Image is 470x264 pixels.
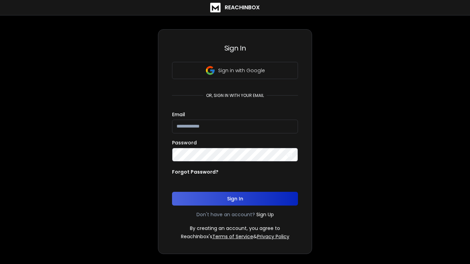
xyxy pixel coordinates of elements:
button: Sign In [172,192,298,206]
a: Sign Up [256,211,274,218]
h3: Sign In [172,43,298,53]
p: By creating an account, you agree to [190,225,280,232]
label: Password [172,140,197,145]
p: Don't have an account? [196,211,255,218]
p: Forgot Password? [172,168,218,175]
a: Privacy Policy [257,233,289,240]
h1: ReachInbox [225,3,260,12]
img: logo [210,3,221,12]
button: Sign in with Google [172,62,298,79]
p: ReachInbox's & [181,233,289,240]
label: Email [172,112,185,117]
p: Sign in with Google [218,67,265,74]
a: Terms of Service [212,233,253,240]
p: or, sign in with your email [203,93,267,98]
a: ReachInbox [210,3,260,12]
